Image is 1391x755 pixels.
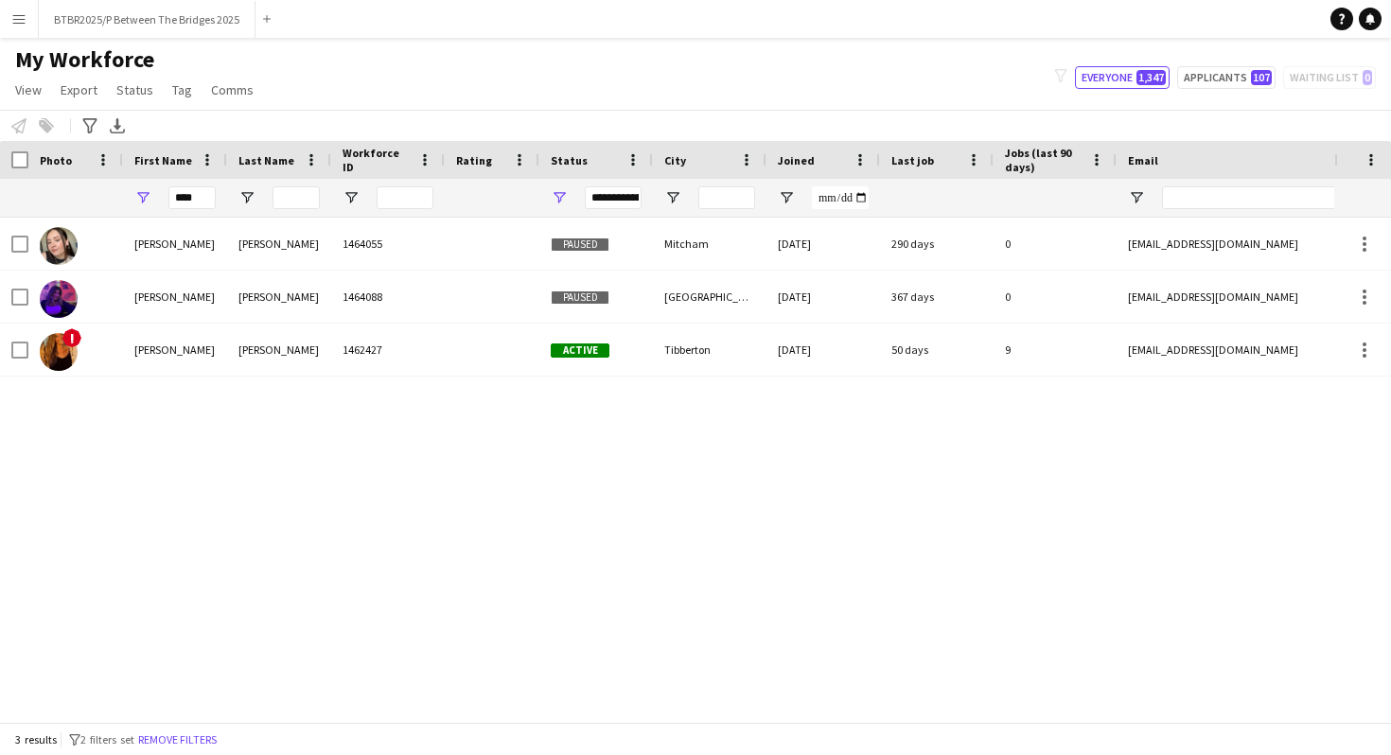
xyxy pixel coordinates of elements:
[165,78,200,102] a: Tag
[778,153,815,167] span: Joined
[134,189,151,206] button: Open Filter Menu
[994,271,1117,323] div: 0
[653,271,766,323] div: [GEOGRAPHIC_DATA]
[227,218,331,270] div: [PERSON_NAME]
[15,45,154,74] span: My Workforce
[331,218,445,270] div: 1464055
[134,153,192,167] span: First Name
[8,78,49,102] a: View
[203,78,261,102] a: Comms
[551,189,568,206] button: Open Filter Menu
[880,324,994,376] div: 50 days
[168,186,216,209] input: First Name Filter Input
[238,153,294,167] span: Last Name
[778,189,795,206] button: Open Filter Menu
[456,153,492,167] span: Rating
[1075,66,1170,89] button: Everyone1,347
[106,114,129,137] app-action-btn: Export XLSX
[551,153,588,167] span: Status
[40,280,78,318] img: Jade Donaldson
[766,218,880,270] div: [DATE]
[343,189,360,206] button: Open Filter Menu
[994,324,1117,376] div: 9
[273,186,320,209] input: Last Name Filter Input
[227,271,331,323] div: [PERSON_NAME]
[331,324,445,376] div: 1462427
[79,114,101,137] app-action-btn: Advanced filters
[227,324,331,376] div: [PERSON_NAME]
[109,78,161,102] a: Status
[211,81,254,98] span: Comms
[653,218,766,270] div: Mitcham
[891,153,934,167] span: Last job
[39,1,255,38] button: BTBR2025/P Between The Bridges 2025
[172,81,192,98] span: Tag
[123,271,227,323] div: [PERSON_NAME]
[123,218,227,270] div: [PERSON_NAME]
[880,218,994,270] div: 290 days
[343,146,411,174] span: Workforce ID
[331,271,445,323] div: 1464088
[551,237,609,252] span: Paused
[1177,66,1276,89] button: Applicants107
[1128,153,1158,167] span: Email
[551,290,609,305] span: Paused
[766,271,880,323] div: [DATE]
[53,78,105,102] a: Export
[812,186,869,209] input: Joined Filter Input
[40,227,78,265] img: Jade Amos
[62,328,81,347] span: !
[653,324,766,376] div: Tibberton
[698,186,755,209] input: City Filter Input
[664,153,686,167] span: City
[1128,189,1145,206] button: Open Filter Menu
[80,732,134,746] span: 2 filters set
[134,729,220,750] button: Remove filters
[664,189,681,206] button: Open Filter Menu
[880,271,994,323] div: 367 days
[123,324,227,376] div: [PERSON_NAME]
[766,324,880,376] div: [DATE]
[40,153,72,167] span: Photo
[377,186,433,209] input: Workforce ID Filter Input
[1005,146,1083,174] span: Jobs (last 90 days)
[1136,70,1166,85] span: 1,347
[551,343,609,358] span: Active
[1251,70,1272,85] span: 107
[238,189,255,206] button: Open Filter Menu
[61,81,97,98] span: Export
[15,81,42,98] span: View
[116,81,153,98] span: Status
[40,333,78,371] img: Jade Turnbull
[994,218,1117,270] div: 0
